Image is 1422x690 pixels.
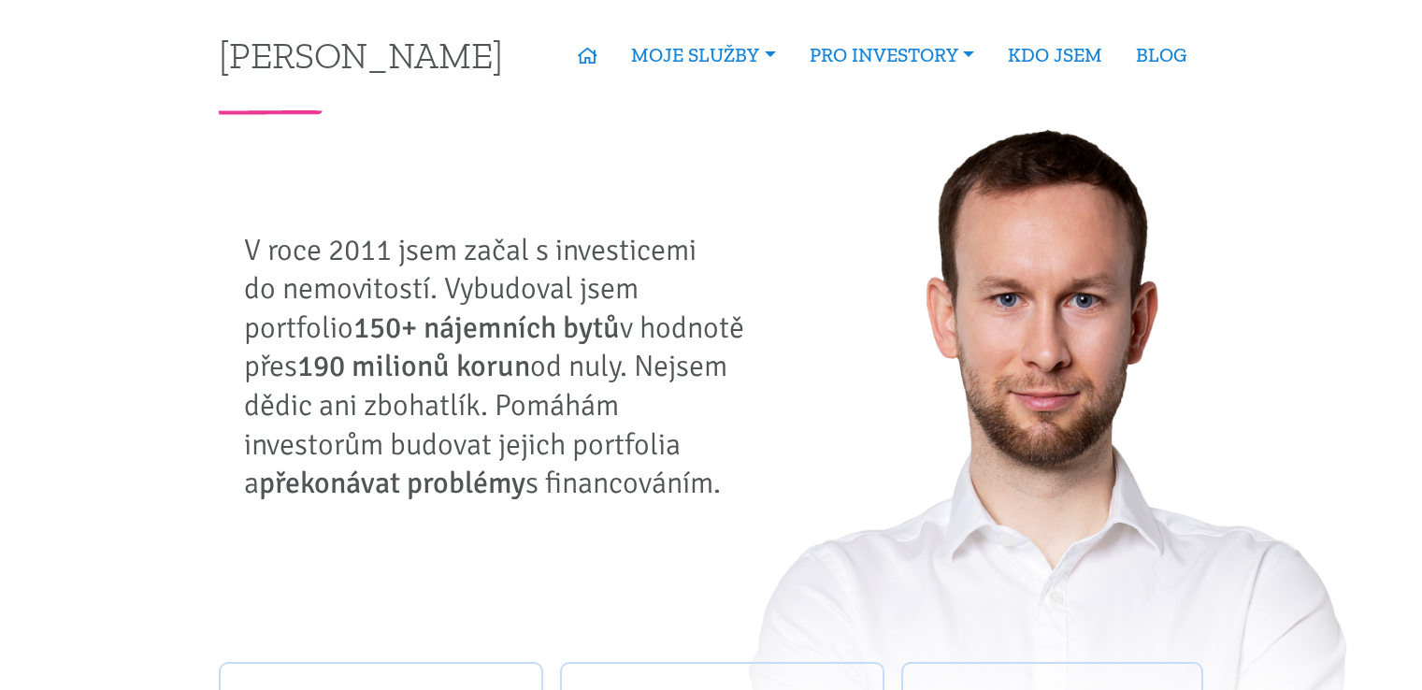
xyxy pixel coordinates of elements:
[297,348,530,384] strong: 190 milionů korun
[614,34,792,77] a: MOJE SLUŽBY
[353,309,620,346] strong: 150+ nájemních bytů
[244,231,758,503] p: V roce 2011 jsem začal s investicemi do nemovitostí. Vybudoval jsem portfolio v hodnotě přes od n...
[219,36,503,73] a: [PERSON_NAME]
[793,34,991,77] a: PRO INVESTORY
[991,34,1119,77] a: KDO JSEM
[259,465,525,501] strong: překonávat problémy
[1119,34,1203,77] a: BLOG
